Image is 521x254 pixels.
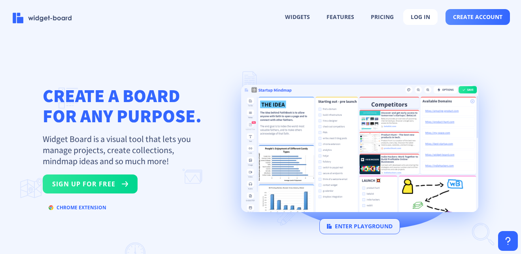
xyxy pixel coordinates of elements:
button: widgets [278,9,317,25]
button: log in [403,9,438,25]
span: create account [453,14,502,20]
button: enter playground [319,218,400,234]
img: logo.svg [327,224,332,229]
h1: CREATE A BOARD FOR ANY PURPOSE. [43,85,202,126]
button: chrome extension [43,201,112,214]
p: Widget Board is a visual tool that lets you manage projects, create collections, mindmap ideas an... [43,133,201,167]
button: features [319,9,361,25]
a: chrome extension [43,206,112,213]
img: chrome.svg [49,205,53,210]
button: create account [445,9,510,25]
button: pricing [364,9,401,25]
button: sign up for free [43,174,138,193]
img: logo-name.svg [13,13,72,23]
